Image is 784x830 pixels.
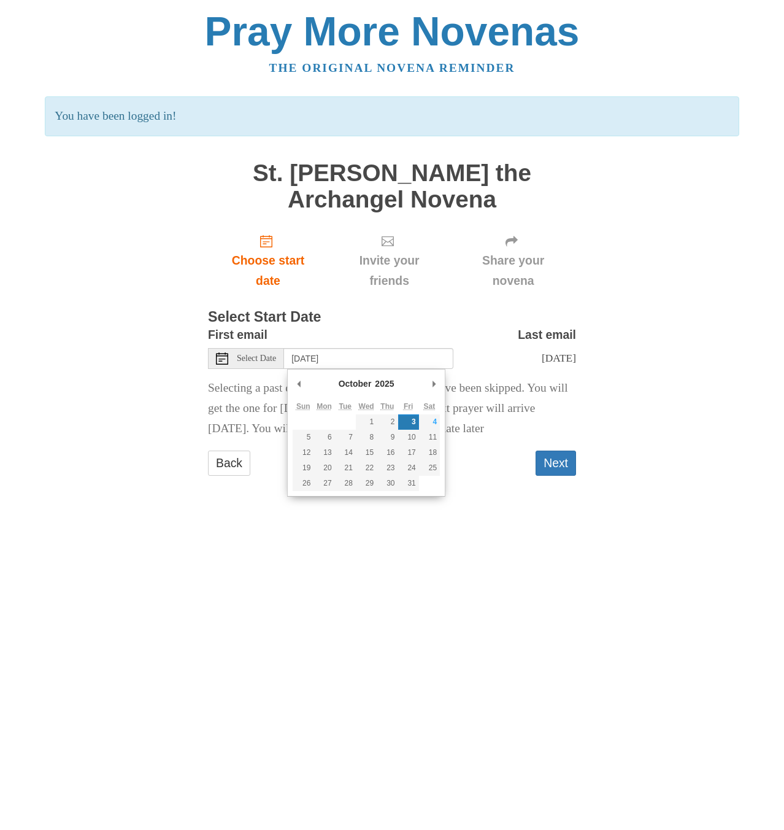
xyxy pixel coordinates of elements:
[398,414,419,430] button: 3
[293,476,313,491] button: 26
[339,402,352,411] abbr: Tuesday
[398,476,419,491] button: 31
[205,9,580,54] a: Pray More Novenas
[220,250,316,291] span: Choose start date
[356,414,377,430] button: 1
[404,402,413,411] abbr: Friday
[208,160,576,212] h1: St. [PERSON_NAME] the Archangel Novena
[356,445,377,460] button: 15
[419,430,440,445] button: 11
[356,476,377,491] button: 29
[328,225,450,298] div: Click "Next" to confirm your start date first.
[335,476,356,491] button: 28
[335,430,356,445] button: 7
[377,460,398,476] button: 23
[269,61,515,74] a: The original novena reminder
[313,460,334,476] button: 20
[542,352,576,364] span: [DATE]
[428,374,440,393] button: Next Month
[536,451,576,476] button: Next
[398,445,419,460] button: 17
[356,430,377,445] button: 8
[293,374,305,393] button: Previous Month
[377,414,398,430] button: 2
[340,250,438,291] span: Invite your friends
[373,374,396,393] div: 2025
[208,325,267,345] label: First email
[450,225,576,298] div: Click "Next" to confirm your start date first.
[313,476,334,491] button: 27
[356,460,377,476] button: 22
[335,460,356,476] button: 21
[208,225,328,298] a: Choose start date
[293,430,313,445] button: 5
[237,354,276,363] span: Select Date
[380,402,394,411] abbr: Thursday
[377,430,398,445] button: 9
[296,402,310,411] abbr: Sunday
[419,414,440,430] button: 4
[359,402,374,411] abbr: Wednesday
[335,445,356,460] button: 14
[45,96,739,136] p: You have been logged in!
[463,250,564,291] span: Share your novena
[313,445,334,460] button: 13
[424,402,436,411] abbr: Saturday
[518,325,576,345] label: Last email
[398,430,419,445] button: 10
[208,378,576,439] p: Selecting a past date means all the past prayers have been skipped. You will get the one for [DAT...
[313,430,334,445] button: 6
[317,402,332,411] abbr: Monday
[284,348,453,369] input: Use the arrow keys to pick a date
[419,445,440,460] button: 18
[208,451,250,476] a: Back
[398,460,419,476] button: 24
[337,374,374,393] div: October
[377,445,398,460] button: 16
[419,460,440,476] button: 25
[377,476,398,491] button: 30
[208,309,576,325] h3: Select Start Date
[293,445,313,460] button: 12
[293,460,313,476] button: 19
